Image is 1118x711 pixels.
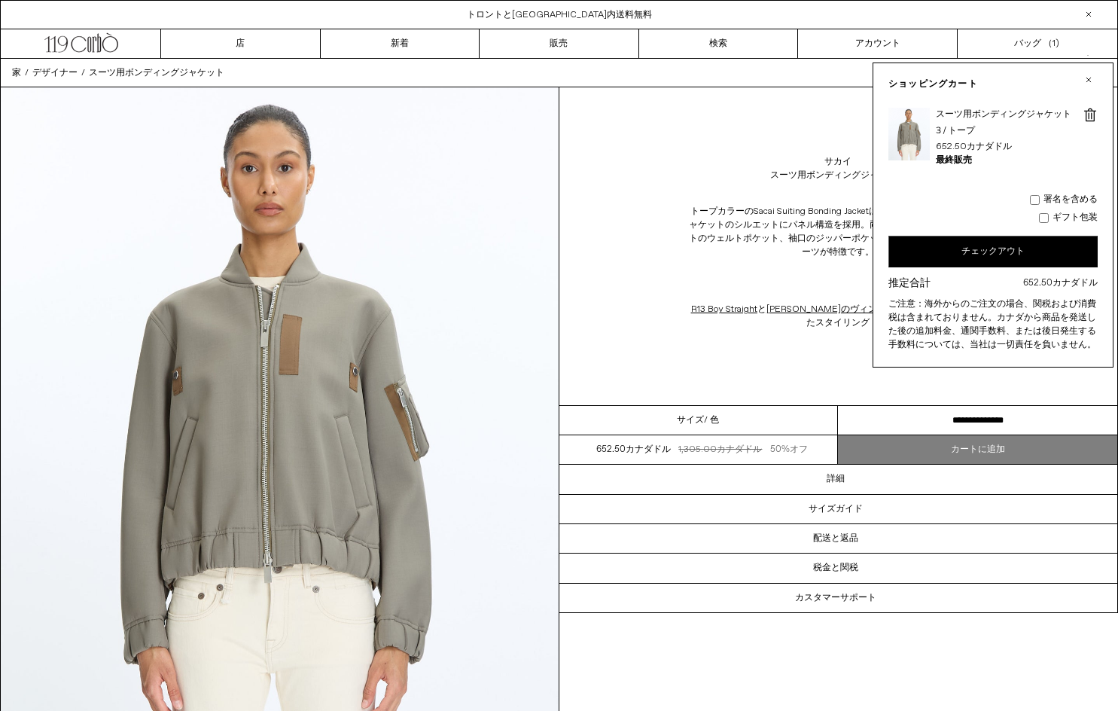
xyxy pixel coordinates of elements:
a: 販売 [480,29,639,58]
font: 詳細 [827,473,845,485]
font: 1,305.00カナダドル [678,444,762,456]
font: と [757,304,766,316]
font: 家 [12,67,21,79]
a: サカイ [824,155,851,169]
a: スーツ用ボンディングジャケット [89,66,224,80]
font: 販売 [550,38,568,50]
a: 新着 [321,29,480,58]
font: アカウント [855,38,900,50]
font: サイズガイド [809,503,863,515]
font: バッグ （ [1014,38,1053,50]
font: スーツ用ボンディングジャケット [89,67,224,79]
font: 検索 [709,38,727,50]
font: / [81,67,85,79]
font: スーツ用ボンディングジャケット [770,169,906,182]
a: [PERSON_NAME]のヴィンテージスニーカー [766,304,949,316]
font: 50%オフ [770,444,808,456]
font: 税金と関税 [813,562,858,574]
a: 家 [12,66,21,80]
font: カートに追加 [951,444,1005,456]
font: / [25,67,29,79]
a: トロントと[GEOGRAPHIC_DATA]内送料無料 [467,9,652,21]
font: カスタマーサポート [795,592,876,604]
font: サイズ [677,414,704,426]
font: ) [1056,38,1059,50]
font: 新着 [391,38,409,50]
a: 検索 [639,29,799,58]
font: デザイナー [32,67,78,79]
font: 配送と返品 [813,532,858,545]
font: 652.50カナダドル [596,444,671,456]
a: 店 [161,29,321,58]
font: 店 [236,38,245,50]
font: トープカラーのSacai Suiting Bonding Jacketは、クラシックなボンバージャケットのシルエットにパネル構造を採用。両開きジッパー開閉、フロントのウェルトポケット、袖口のジッ... [689,206,987,258]
a: R13 Boy Straight [691,304,757,316]
font: 1 [1053,38,1056,50]
font: / 色 [704,414,719,426]
a: アカウント [798,29,958,58]
a: デザイナー [32,66,78,80]
font: サカイ [824,156,851,168]
a: バッグ （) [958,29,1117,58]
button: カートに追加 [838,435,1117,464]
